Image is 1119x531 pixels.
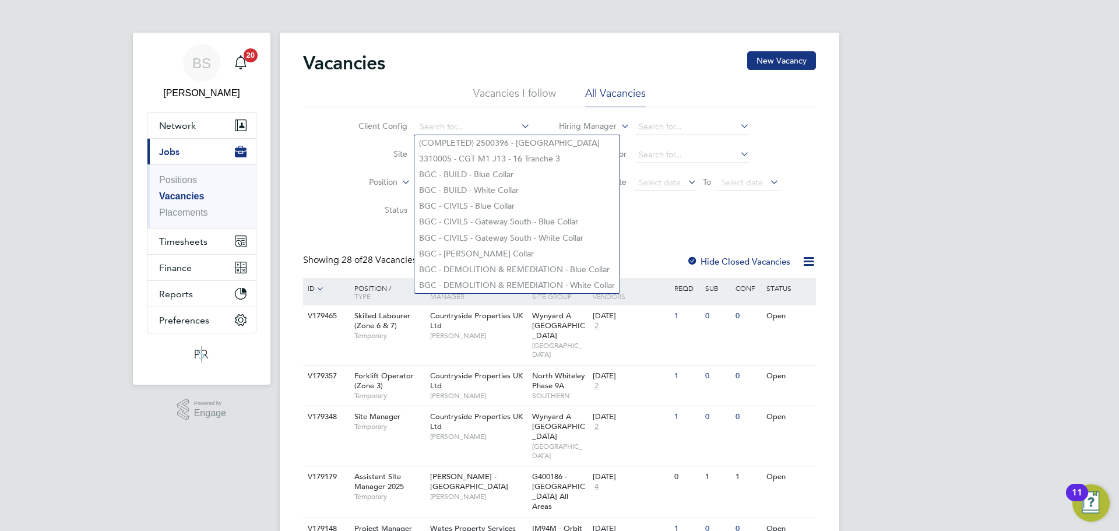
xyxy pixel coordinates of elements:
div: 1 [671,365,702,387]
nav: Main navigation [133,33,270,385]
div: Status [763,278,814,298]
span: Countryside Properties UK Ltd [430,371,523,391]
button: Open Resource Center, 11 new notifications [1072,484,1110,522]
li: BGC - CIVILS - Gateway South - Blue Collar [414,214,620,230]
div: Open [763,406,814,428]
span: [PERSON_NAME] [430,432,526,441]
button: Network [147,112,256,138]
button: Jobs [147,139,256,164]
label: Position [330,177,397,188]
span: Jobs [159,146,180,157]
img: psrsolutions-logo-retina.png [191,345,212,364]
span: 2 [593,381,600,391]
a: Placements [159,208,208,217]
div: Jobs [147,164,256,228]
span: To [699,174,715,189]
div: [DATE] [593,371,668,381]
div: 0 [733,365,763,387]
span: Site Group [532,291,572,301]
div: 1 [733,466,763,488]
span: 4 [593,482,600,492]
li: BGC - BUILD - Blue Collar [414,167,620,182]
span: Forklift Operator (Zone 3) [354,371,414,391]
div: ID [305,278,346,299]
div: Showing [303,254,419,266]
div: 0 [702,365,733,387]
div: 0 [702,305,733,327]
div: [DATE] [593,472,668,482]
div: Open [763,305,814,327]
a: Powered byEngage [177,399,226,421]
span: Powered by [194,399,226,409]
span: Temporary [354,492,424,501]
a: Positions [159,175,197,185]
div: [DATE] [593,311,668,321]
button: Finance [147,255,256,280]
span: BS [192,55,211,71]
div: 0 [671,466,702,488]
span: 20 [244,48,258,62]
label: Site [340,149,407,159]
span: Type [354,291,371,301]
span: 28 Vacancies [342,254,417,266]
label: Hide Closed Vacancies [687,256,790,267]
h2: Vacancies [303,51,385,75]
div: 11 [1072,493,1082,508]
span: Temporary [354,422,424,431]
span: Wynyard A [GEOGRAPHIC_DATA] [532,412,585,441]
span: 2 [593,422,600,432]
div: 0 [702,406,733,428]
span: Timesheets [159,236,207,247]
span: [PERSON_NAME] [430,331,526,340]
div: Start / [590,278,671,306]
span: Finance [159,262,192,273]
span: 28 of [342,254,363,266]
div: [DATE] [593,412,668,422]
button: Reports [147,281,256,307]
a: Vacancies [159,191,204,201]
div: Open [763,466,814,488]
div: V179465 [305,305,346,327]
span: Manager [430,291,465,301]
span: [GEOGRAPHIC_DATA] [532,442,587,460]
label: Status [340,205,407,215]
span: Beth Seddon [147,86,256,100]
a: Go to home page [147,345,256,364]
label: Hiring Manager [550,121,617,132]
span: Assistant Site Manager 2025 [354,472,404,491]
input: Search for... [416,119,530,135]
span: Vendors [593,291,625,301]
li: BGC - CIVILS - Gateway South - White Collar [414,230,620,246]
div: Position / [346,278,427,306]
li: BGC - DEMOLITION & REMEDIATION - Blue Collar [414,262,620,277]
span: [GEOGRAPHIC_DATA] [532,341,587,359]
button: Timesheets [147,228,256,254]
button: Preferences [147,307,256,333]
input: Search for... [635,119,749,135]
span: Network [159,120,196,131]
span: Temporary [354,331,424,340]
span: Engage [194,409,226,419]
span: 2 [593,321,600,331]
span: SOUTHERN [532,391,587,400]
span: Countryside Properties UK Ltd [430,412,523,431]
input: Search for... [635,147,749,163]
li: (COMPLETED) 2500396 - [GEOGRAPHIC_DATA] [414,135,620,151]
span: [PERSON_NAME] [430,492,526,501]
span: G400186 - [GEOGRAPHIC_DATA] All Areas [532,472,585,511]
span: Skilled Labourer (Zone 6 & 7) [354,311,410,330]
span: Wynyard A [GEOGRAPHIC_DATA] [532,311,585,340]
div: Sub [702,278,733,298]
a: 20 [229,44,252,82]
span: Select date [639,177,681,188]
div: Conf [733,278,763,298]
li: Vacancies I follow [473,86,556,107]
div: Reqd [671,278,702,298]
span: Preferences [159,315,209,326]
span: Select date [721,177,763,188]
div: 0 [733,305,763,327]
li: BGC - BUILD - White Collar [414,182,620,198]
div: 1 [671,406,702,428]
div: V179348 [305,406,346,428]
div: Open [763,365,814,387]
